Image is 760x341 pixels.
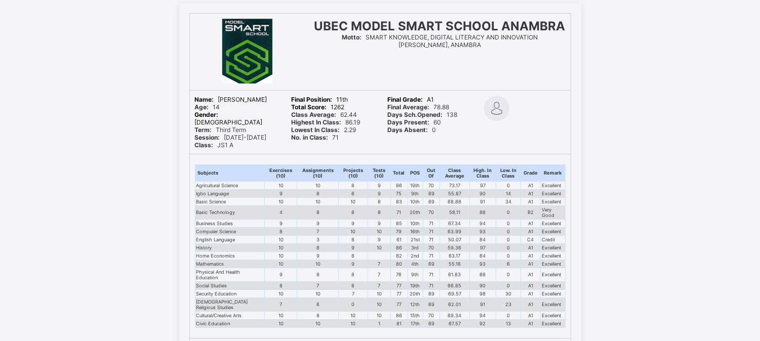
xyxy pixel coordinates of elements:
[496,311,521,319] td: 0
[338,189,368,197] td: 6
[408,319,423,327] td: 17th
[496,205,521,219] td: 0
[368,181,390,189] td: 9
[439,164,470,181] th: Class Average
[265,243,297,251] td: 10
[470,189,496,197] td: 90
[521,197,541,205] td: A1
[368,205,390,219] td: 8
[265,251,297,260] td: 10
[195,126,212,134] b: Term:
[195,103,209,111] b: Age:
[423,251,439,260] td: 71
[368,319,390,327] td: 1
[423,260,439,268] td: 69
[195,164,265,181] th: Subjects
[390,268,408,281] td: 76
[470,297,496,311] td: 91
[195,289,265,297] td: Security Education
[521,260,541,268] td: A1
[423,227,439,235] td: 71
[470,260,496,268] td: 93
[297,311,338,319] td: 8
[338,311,368,319] td: 10
[195,197,265,205] td: Basic Science
[408,289,423,297] td: 20th
[195,251,265,260] td: Home Economics
[439,319,470,327] td: 67.57
[496,189,521,197] td: 14
[342,33,538,41] span: SMART KNOWLEDGE, DIGITAL LITERACY AND INNOVATION
[291,118,341,126] b: Highest In Class:
[291,103,327,111] b: Total Score:
[541,227,565,235] td: Excellent
[521,297,541,311] td: A1
[408,268,423,281] td: 9th
[408,235,423,243] td: 21st
[470,311,496,319] td: 94
[541,289,565,297] td: Excellent
[439,219,470,227] td: 67.34
[521,189,541,197] td: A1
[408,251,423,260] td: 2nd
[470,319,496,327] td: 92
[265,260,297,268] td: 10
[390,189,408,197] td: 75
[195,111,219,118] b: Gender:
[390,289,408,297] td: 77
[291,134,328,141] b: No. in Class:
[195,319,265,327] td: Civic Education
[423,268,439,281] td: 71
[439,260,470,268] td: 55.16
[338,268,368,281] td: 8
[541,243,565,251] td: Excellent
[195,268,265,281] td: Physical And Health Education
[423,311,439,319] td: 70
[291,118,360,126] span: 86.19
[496,251,521,260] td: 0
[521,181,541,189] td: A1
[390,181,408,189] td: 86
[470,281,496,289] td: 90
[439,311,470,319] td: 69.34
[541,311,565,319] td: Excellent
[390,197,408,205] td: 83
[541,197,565,205] td: Excellent
[195,103,220,111] span: 14
[439,205,470,219] td: 58.11
[423,297,439,311] td: 69
[423,164,439,181] th: Out Of
[423,181,439,189] td: 70
[390,219,408,227] td: 85
[496,227,521,235] td: 0
[521,164,541,181] th: Grade
[368,197,390,205] td: 8
[195,219,265,227] td: Business Studies
[338,235,368,243] td: 8
[265,268,297,281] td: 9
[195,227,265,235] td: Computer Science
[439,297,470,311] td: 62.01
[297,197,338,205] td: 10
[439,289,470,297] td: 69.57
[521,205,541,219] td: B2
[388,96,434,103] span: A1
[368,281,390,289] td: 7
[470,197,496,205] td: 91
[338,297,368,311] td: 0
[291,126,340,134] b: Lowest In Class:
[541,205,565,219] td: Very Good
[265,205,297,219] td: 4
[368,227,390,235] td: 10
[439,197,470,205] td: 68.88
[265,197,297,205] td: 10
[423,197,439,205] td: 69
[521,227,541,235] td: A1
[521,243,541,251] td: A1
[297,205,338,219] td: 8
[541,181,565,189] td: Excellent
[291,134,339,141] span: 71
[368,189,390,197] td: 9
[314,19,566,33] span: UBEC MODEL SMART SCHOOL ANAMBRA
[368,311,390,319] td: 10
